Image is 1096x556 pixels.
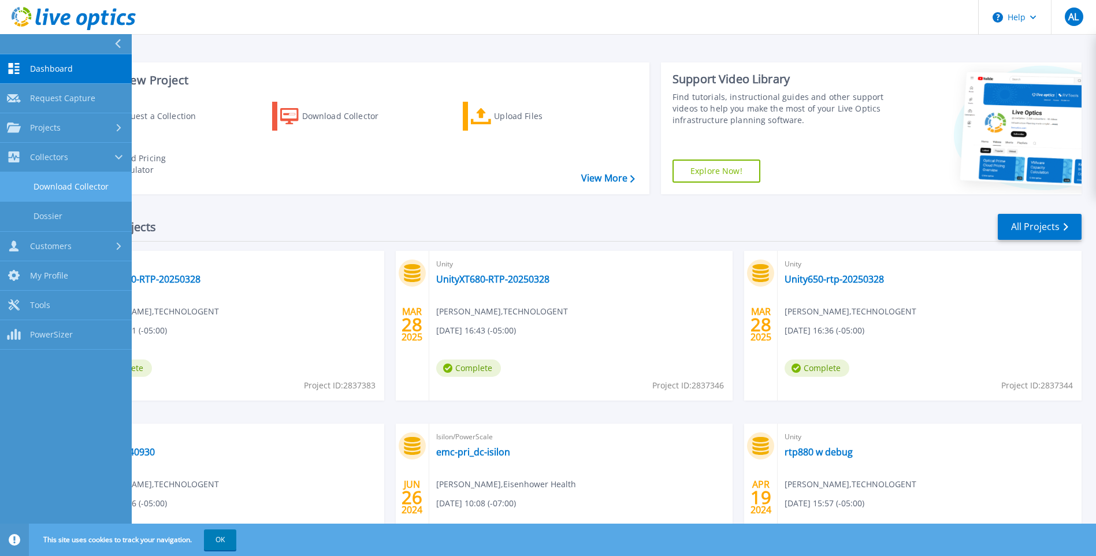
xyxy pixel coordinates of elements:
span: Customers [30,241,72,251]
div: JUN 2024 [401,476,423,518]
div: Upload Files [494,105,586,128]
div: Support Video Library [673,72,887,87]
span: [DATE] 10:08 (-07:00) [436,497,516,510]
span: Unity [436,258,726,270]
span: 19 [751,492,771,502]
span: Project ID: 2837344 [1001,379,1073,392]
span: Projects [30,123,61,133]
button: OK [204,529,236,550]
span: 28 [402,320,422,329]
a: Unity650-rtp-20250328 [785,273,884,285]
span: Tools [30,300,50,310]
span: This site uses cookies to track your navigation. [32,529,236,550]
a: View More [581,173,635,184]
a: Download Collector [272,102,401,131]
span: Complete [436,359,501,377]
span: AL [1068,12,1079,21]
a: Request a Collection [82,102,211,131]
span: Isilon/PowerScale [436,431,726,443]
div: MAR 2025 [401,303,423,346]
span: Unity [87,258,377,270]
span: Unity [87,431,377,443]
span: Project ID: 2837346 [652,379,724,392]
div: Download Collector [302,105,395,128]
span: [PERSON_NAME] , TECHNOLOGENT [785,305,916,318]
a: emc-pri_dc-isilon [436,446,510,458]
span: PowerSizer [30,329,73,340]
span: Request Capture [30,93,95,103]
span: Collectors [30,152,68,162]
a: UnityXT680-RTP-20250328 [436,273,549,285]
span: [DATE] 15:57 (-05:00) [785,497,864,510]
a: UnityXT880-RTP-20250328 [87,273,200,285]
div: MAR 2025 [750,303,772,346]
a: All Projects [998,214,1082,240]
span: [PERSON_NAME] , TECHNOLOGENT [87,305,219,318]
a: Cloud Pricing Calculator [82,150,211,179]
span: Project ID: 2837383 [304,379,376,392]
a: rtp880 w debug [785,446,853,458]
span: [PERSON_NAME] , TECHNOLOGENT [87,478,219,491]
span: [PERSON_NAME] , Eisenhower Health [436,478,576,491]
span: Unity [785,258,1075,270]
div: Find tutorials, instructional guides and other support videos to help you make the most of your L... [673,91,887,126]
div: APR 2024 [750,476,772,518]
span: Complete [785,359,849,377]
span: [PERSON_NAME] , TECHNOLOGENT [785,478,916,491]
span: 28 [751,320,771,329]
div: Request a Collection [115,105,207,128]
span: [DATE] 16:36 (-05:00) [785,324,864,337]
span: 26 [402,492,422,502]
a: Explore Now! [673,160,760,183]
span: My Profile [30,270,68,281]
span: Dashboard [30,64,73,74]
span: [PERSON_NAME] , TECHNOLOGENT [436,305,568,318]
a: Upload Files [463,102,592,131]
span: [DATE] 16:43 (-05:00) [436,324,516,337]
span: Unity [785,431,1075,443]
h3: Start a New Project [82,74,634,87]
div: Cloud Pricing Calculator [113,153,206,176]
